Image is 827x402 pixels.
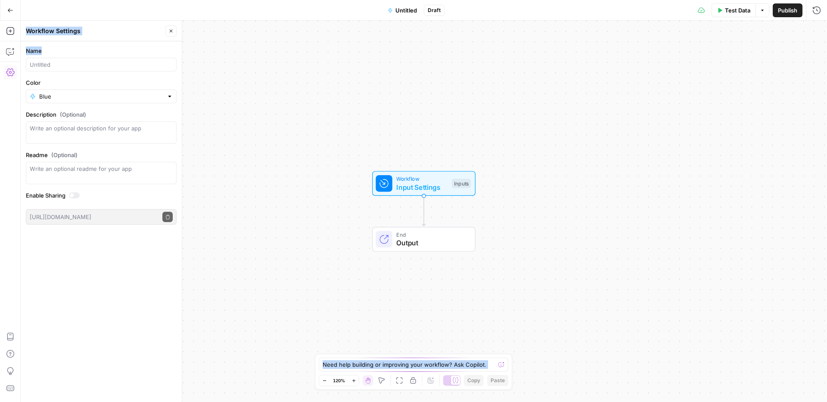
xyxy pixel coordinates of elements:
[382,3,422,17] button: Untitled
[395,6,417,15] span: Untitled
[491,377,505,384] span: Paste
[712,3,755,17] button: Test Data
[452,179,471,188] div: Inputs
[333,377,345,384] span: 120%
[396,230,466,238] span: End
[467,377,480,384] span: Copy
[26,110,177,119] label: Description
[26,27,163,35] div: Workflow Settings
[344,227,504,252] div: EndOutput
[396,238,466,248] span: Output
[30,60,173,69] input: Untitled
[464,375,484,386] button: Copy
[396,175,448,183] span: Workflow
[773,3,802,17] button: Publish
[396,182,448,192] span: Input Settings
[26,78,177,87] label: Color
[26,191,177,200] label: Enable Sharing
[422,196,425,226] g: Edge from start to end
[725,6,750,15] span: Test Data
[51,151,78,159] span: (Optional)
[26,46,177,55] label: Name
[344,171,504,196] div: WorkflowInput SettingsInputs
[428,6,441,14] span: Draft
[487,375,508,386] button: Paste
[60,110,86,119] span: (Optional)
[39,92,163,101] input: Blue
[778,6,797,15] span: Publish
[26,151,177,159] label: Readme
